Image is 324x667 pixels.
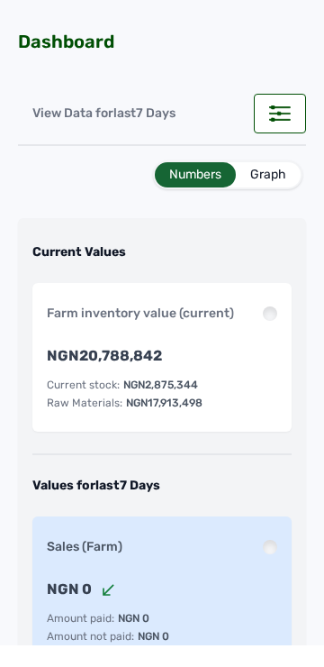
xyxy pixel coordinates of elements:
[79,347,162,364] span: 20,788,842
[47,611,114,626] div: Amount paid:
[123,379,145,391] span: NGN
[126,396,202,410] div: 17,913,498
[32,243,292,261] div: Current Values
[47,629,134,644] div: Amount not paid:
[47,378,120,392] div: Current stock:
[123,378,198,392] div: 2,875,344
[18,94,190,133] div: View Data for 7 Days
[18,29,114,54] div: Dashboard
[138,629,169,644] div: NGN 0
[118,611,149,626] div: NGN 0
[113,105,136,121] span: last
[47,345,162,367] span: NGN
[47,305,234,323] div: Farm inventory value (current)
[155,162,236,187] div: Numbers
[32,477,292,495] div: Values for 7 Days
[47,538,122,556] div: Sales (Farm)
[126,397,148,409] span: NGN
[47,396,122,410] div: Raw Materials:
[47,579,92,600] span: NGN 0
[95,478,120,493] span: last
[236,162,301,187] div: Graph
